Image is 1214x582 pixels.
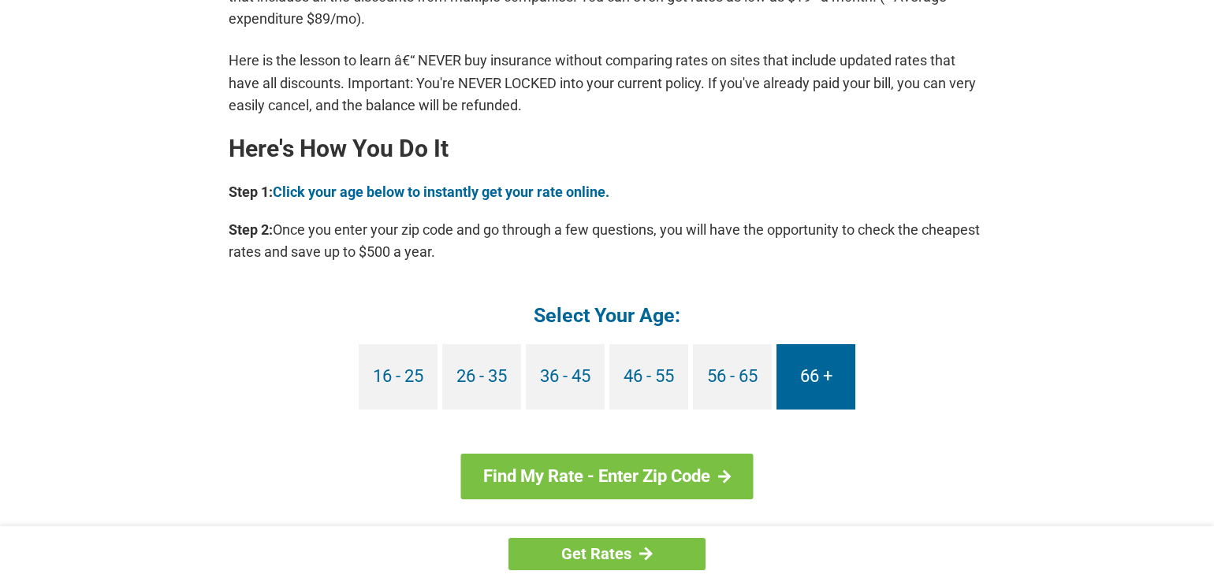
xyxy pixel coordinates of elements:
h2: Here's How You Do It [229,136,985,161]
p: Here is the lesson to learn â€“ NEVER buy insurance without comparing rates on sites that include... [229,50,985,116]
a: Click your age below to instantly get your rate online. [273,183,609,200]
b: Step 2: [229,221,273,238]
a: 56 - 65 [693,344,772,410]
a: Get Rates [508,538,706,570]
a: Find My Rate - Enter Zip Code [461,454,754,499]
a: 16 - 25 [359,344,438,410]
a: 66 + [776,344,855,410]
p: Once you enter your zip code and go through a few questions, you will have the opportunity to che... [229,219,985,263]
a: 26 - 35 [442,344,521,410]
a: 46 - 55 [609,344,688,410]
h4: Select Your Age: [229,302,985,328]
a: 36 - 45 [526,344,605,410]
b: Step 1: [229,183,273,200]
